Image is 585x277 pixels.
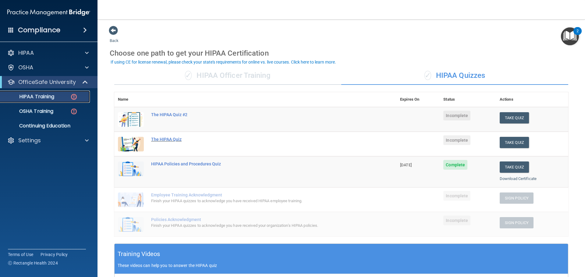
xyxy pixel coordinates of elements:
[4,123,87,129] p: Continuing Education
[4,108,53,114] p: OSHA Training
[8,260,58,266] span: Ⓒ Rectangle Health 2024
[500,176,537,181] a: Download Certificate
[500,192,534,204] button: Sign Policy
[18,49,34,57] p: HIPAA
[151,161,366,166] div: HIPAA Policies and Procedures Quiz
[576,31,579,39] div: 2
[118,263,565,268] p: These videos can help you to answer the HIPAA quiz
[110,31,119,43] a: Back
[151,217,366,222] div: Policies Acknowledgment
[151,112,366,117] div: The HIPAA Quiz #2
[185,71,192,80] span: ✓
[151,192,366,197] div: Employee Training Acknowledgment
[151,197,366,205] div: Finish your HIPAA quizzes to acknowledge you have received HIPAA employee training.
[440,92,496,107] th: Status
[118,249,160,259] h5: Training Videos
[561,27,579,45] button: Open Resource Center, 2 new notifications
[7,49,89,57] a: HIPAA
[500,137,529,148] button: Take Quiz
[396,92,440,107] th: Expires On
[424,71,431,80] span: ✓
[18,137,41,144] p: Settings
[443,135,470,145] span: Incomplete
[443,191,470,201] span: Incomplete
[500,112,529,123] button: Take Quiz
[7,6,90,19] img: PMB logo
[111,60,336,64] div: If using CE for license renewal, please check your state's requirements for online vs. live cours...
[443,216,470,225] span: Incomplete
[443,160,467,170] span: Complete
[18,26,60,34] h4: Compliance
[151,137,366,142] div: The HIPAA Quiz
[8,251,33,258] a: Terms of Use
[4,94,54,100] p: HIPAA Training
[443,111,470,120] span: Incomplete
[341,67,568,85] div: HIPAA Quizzes
[110,44,573,62] div: Choose one path to get your HIPAA Certification
[41,251,68,258] a: Privacy Policy
[114,92,147,107] th: Name
[500,217,534,228] button: Sign Policy
[7,78,88,86] a: OfficeSafe University
[7,137,89,144] a: Settings
[7,64,89,71] a: OSHA
[18,78,76,86] p: OfficeSafe University
[18,64,34,71] p: OSHA
[114,67,341,85] div: HIPAA Officer Training
[110,59,337,65] button: If using CE for license renewal, please check your state's requirements for online vs. live cours...
[400,163,412,167] span: [DATE]
[496,92,568,107] th: Actions
[151,222,366,229] div: Finish your HIPAA quizzes to acknowledge you have received your organization’s HIPAA policies.
[70,93,78,101] img: danger-circle.6113f641.png
[70,108,78,115] img: danger-circle.6113f641.png
[500,161,529,173] button: Take Quiz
